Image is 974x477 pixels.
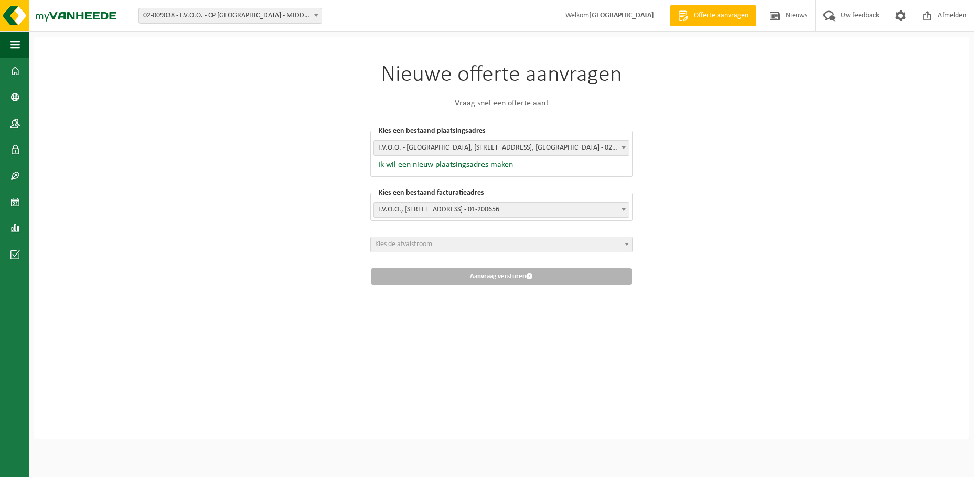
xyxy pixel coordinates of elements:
[138,8,322,24] span: 02-009038 - I.V.O.O. - CP MIDDELKERKE - MIDDELKERKE
[374,141,629,155] span: I.V.O.O. - CP MIDDELKERKE, KLEINE KASTEELSTRAAT 7, MIDDELKERKE - 02-009038
[373,202,629,218] span: I.V.O.O., KLOKHOFSTRAAT 2, OOSTENDE, 0214.753.050 - 01-200656
[139,8,322,23] span: 02-009038 - I.V.O.O. - CP MIDDELKERKE - MIDDELKERKE
[371,268,632,285] button: Aanvraag versturen
[375,240,432,248] span: Kies de afvalstroom
[370,63,633,87] h1: Nieuwe offerte aanvragen
[670,5,756,26] a: Offerte aanvragen
[374,203,629,217] span: I.V.O.O., KLOKHOFSTRAAT 2, OOSTENDE, 0214.753.050 - 01-200656
[373,140,629,156] span: I.V.O.O. - CP MIDDELKERKE, KLEINE KASTEELSTRAAT 7, MIDDELKERKE - 02-009038
[376,189,487,197] span: Kies een bestaand facturatieadres
[691,10,751,21] span: Offerte aanvragen
[373,160,513,170] button: Ik wil een nieuw plaatsingsadres maken
[589,12,654,19] strong: [GEOGRAPHIC_DATA]
[376,127,488,135] span: Kies een bestaand plaatsingsadres
[370,97,633,110] p: Vraag snel een offerte aan!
